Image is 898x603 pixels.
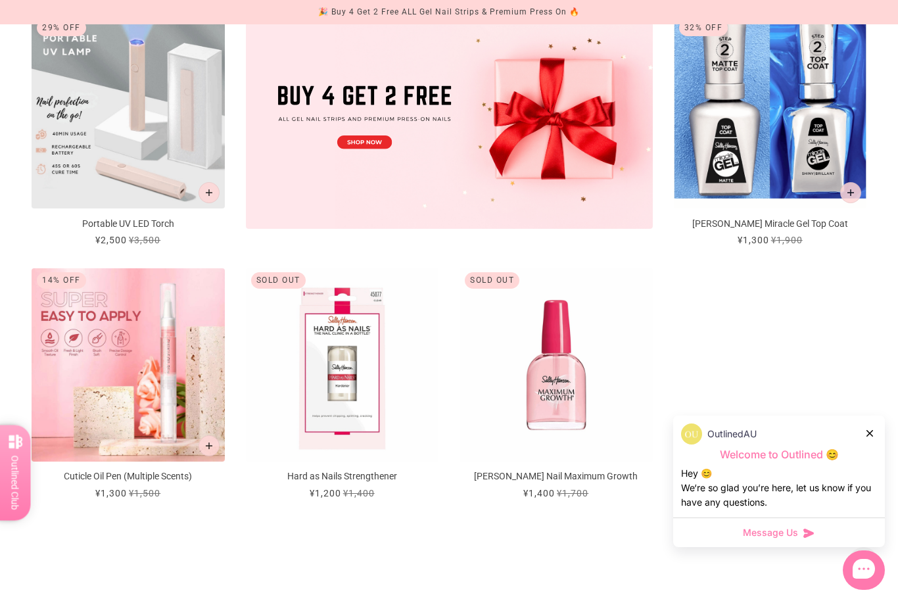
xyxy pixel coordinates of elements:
div: ¥1,700 [557,487,588,500]
div: ¥3,500 [129,233,160,247]
p: Portable UV LED Torch [32,217,225,231]
a: Hard as Nails Strengthener [246,268,439,500]
div: Sold out [251,272,306,289]
div: ¥1,300 [95,487,127,500]
button: Add to cart [840,182,861,203]
a: Cuticle Oil Pen (Multiple Scents) [32,268,225,500]
div: ¥1,500 [129,487,160,500]
div: 32% Off [679,20,728,36]
p: [PERSON_NAME] Nail Maximum Growth [460,470,653,483]
div: ¥1,200 [310,487,341,500]
div: ¥1,300 [738,233,769,247]
a: Portable UV LED Torch [32,16,225,248]
p: [PERSON_NAME] Miracle Gel Top Coat [674,217,867,231]
div: Hey 😊 We‘re so glad you’re here, let us know if you have any questions. [681,466,877,510]
button: Add to cart [199,182,220,203]
div: ¥1,400 [343,487,375,500]
div: 🎉 Buy 4 Get 2 Free ALL Gel Nail Strips & Premium Press On 🔥 [318,5,580,19]
div: ¥1,900 [771,233,803,247]
div: 14% Off [37,272,86,289]
div: Sold out [465,272,519,289]
p: Welcome to Outlined 😊 [681,448,877,462]
a: Sally Hansen Nail Maximum Growth [460,268,653,500]
p: Hard as Nails Strengthener [246,470,439,483]
p: OutlinedAU [707,427,757,441]
button: Add to cart [199,435,220,456]
div: ¥1,400 [523,487,555,500]
span: Message Us [743,526,798,539]
div: ¥2,500 [95,233,127,247]
img: data:image/png;base64,iVBORw0KGgoAAAANSUhEUgAAACQAAAAkCAYAAADhAJiYAAAAAXNSR0IArs4c6QAAAERlWElmTU0... [681,423,702,445]
a: Sally Hansen Miracle Gel Top Coat [674,16,867,248]
div: 29% Off [37,20,86,36]
p: Cuticle Oil Pen (Multiple Scents) [32,470,225,483]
